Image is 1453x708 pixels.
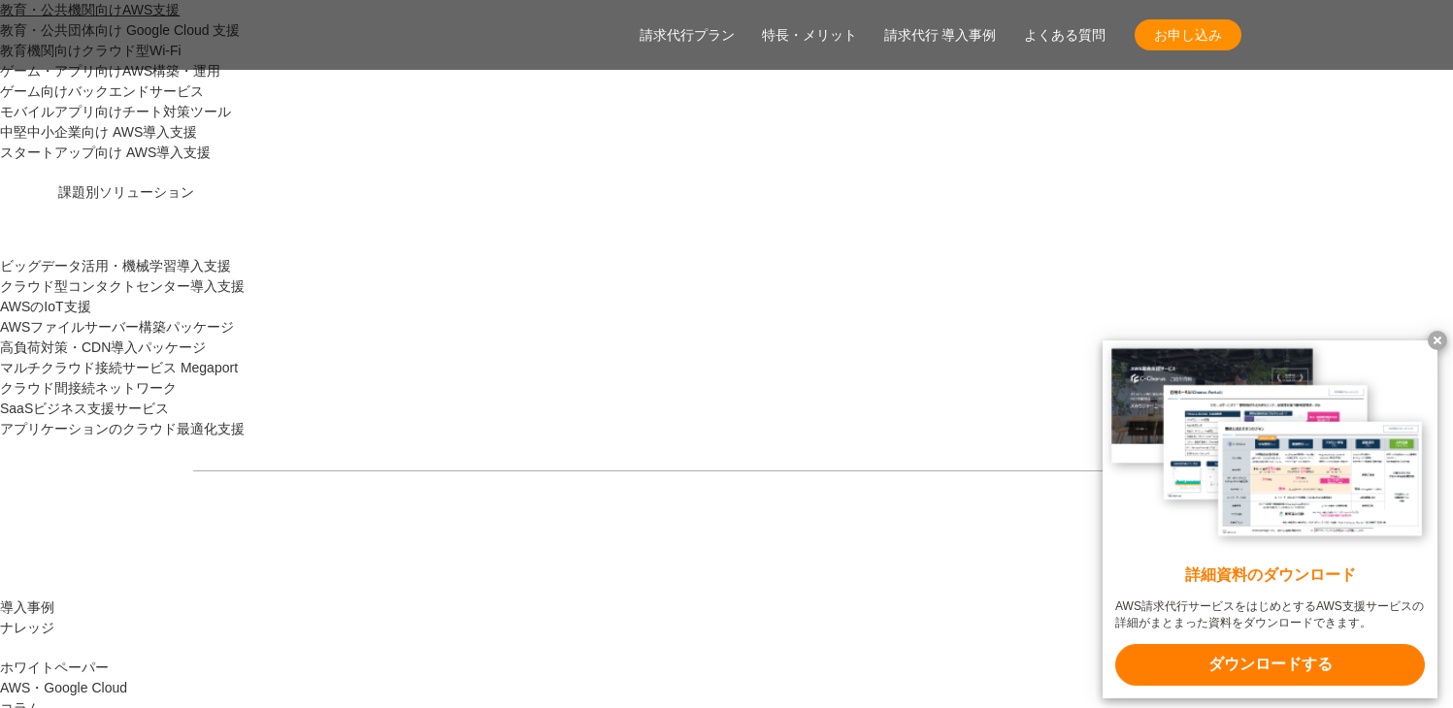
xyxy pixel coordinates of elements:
[762,25,857,46] a: 特長・メリット
[685,522,701,530] img: 矢印
[884,25,997,46] a: 請求代行 導入事例
[1115,644,1425,686] x-t: ダウンロードする
[1115,598,1425,631] x-t: AWS請求代行サービスをはじめとするAWS支援サービスの詳細がまとまった資料をダウンロードできます。
[1103,340,1437,698] a: 詳細資料のダウンロード AWS請求代行サービスをはじめとするAWS支援サービスの詳細がまとまった資料をダウンロードできます。 ダウンロードする
[1024,25,1106,46] a: よくある質問
[1135,25,1241,46] span: お申し込み
[1135,19,1241,50] a: お申し込み
[640,25,735,46] a: 請求代行プラン
[58,184,194,200] span: 課題別ソリューション
[1015,522,1031,530] img: 矢印
[1115,564,1425,587] x-t: 詳細資料のダウンロード
[737,502,1047,549] a: まずは相談する
[407,502,717,549] a: 資料を請求する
